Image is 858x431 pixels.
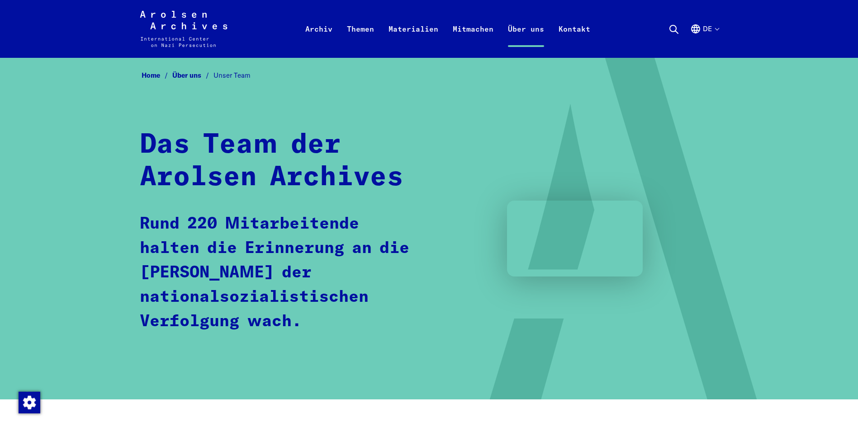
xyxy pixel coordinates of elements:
[213,71,251,80] span: Unser Team
[172,71,213,80] a: Über uns
[140,129,413,194] h1: Das Team der Arolsen Archives
[446,22,501,58] a: Mitmachen
[340,22,381,58] a: Themen
[298,11,597,47] nav: Primär
[298,22,340,58] a: Archiv
[381,22,446,58] a: Materialien
[140,69,719,83] nav: Breadcrumb
[142,71,172,80] a: Home
[551,22,597,58] a: Kontakt
[140,212,413,334] p: Rund 220 Mitarbeitende halten die Erinnerung an die [PERSON_NAME] der nationalsozialistischen Ver...
[19,392,40,413] img: Zustimmung ändern
[690,23,719,56] button: Deutsch, Sprachauswahl
[18,391,40,413] div: Zustimmung ändern
[501,22,551,58] a: Über uns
